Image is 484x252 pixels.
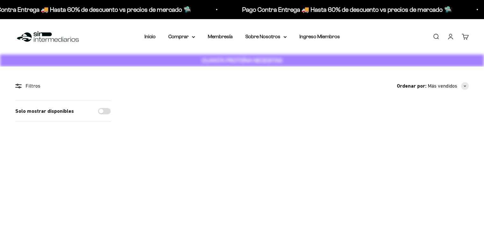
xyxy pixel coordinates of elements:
a: Inicio [144,34,156,39]
summary: Sobre Nosotros [245,32,287,41]
a: Ingreso Miembros [299,34,340,39]
a: Membresía [208,34,233,39]
p: Pago Contra Entrega 🚚 Hasta 60% de descuento vs precios de mercado 🛸 [242,4,452,15]
span: Más vendidos [428,82,457,90]
div: Filtros [15,82,111,90]
span: Ordenar por: [397,82,426,90]
strong: CUANTA PROTEÍNA NECESITAS [202,57,282,64]
button: Más vendidos [428,82,469,90]
summary: Comprar [168,32,195,41]
label: Solo mostrar disponibles [15,107,74,115]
